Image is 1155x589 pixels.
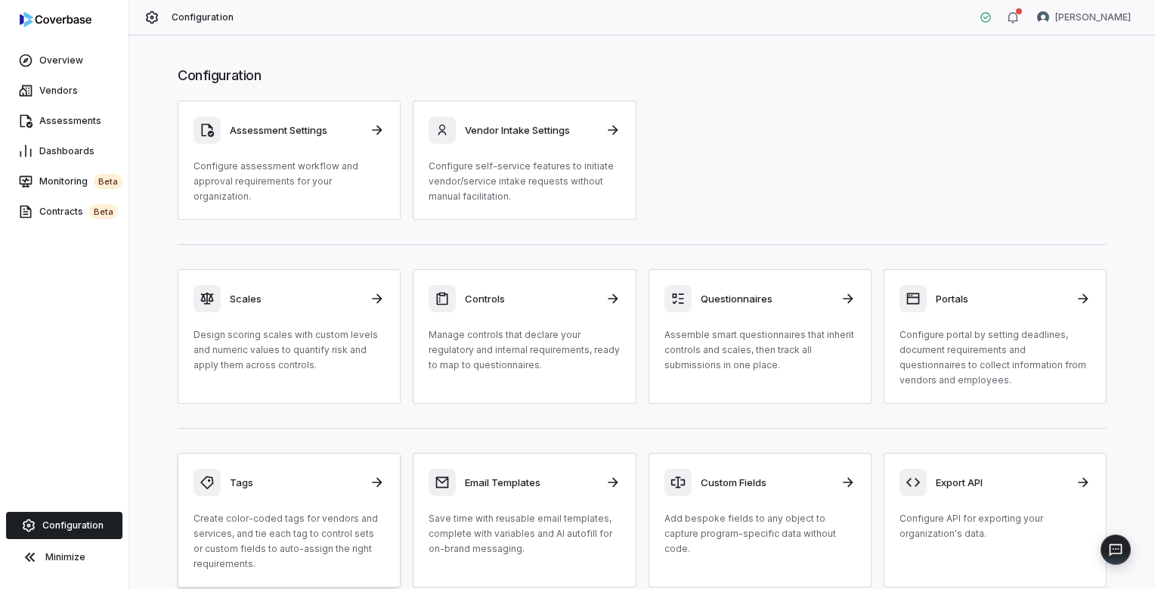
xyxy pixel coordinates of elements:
p: Save time with reusable email templates, complete with variables and AI autofill for on-brand mes... [429,511,620,556]
a: Monitoringbeta [3,168,125,195]
span: [PERSON_NAME] [1055,11,1131,23]
p: Configure assessment workflow and approval requirements for your organization. [194,159,385,204]
h3: Tags [230,476,361,489]
img: Coverbase logo [20,12,91,27]
p: Create color-coded tags for vendors and services, and tie each tag to control sets or custom fiel... [194,511,385,572]
h1: Configuration [178,66,1107,85]
p: Configure portal by setting deadlines, document requirements and questionnaires to collect inform... [900,327,1091,388]
span: Minimize [45,551,85,563]
span: beta [94,174,122,189]
span: Assessments [39,115,101,127]
button: Minimize [6,542,122,572]
span: Dashboards [39,145,94,157]
span: Configuration [172,11,234,23]
h3: Email Templates [465,476,596,489]
a: Assessment SettingsConfigure assessment workflow and approval requirements for your organization. [178,101,401,220]
h3: Export API [936,476,1067,489]
a: Configuration [6,512,122,539]
a: ControlsManage controls that declare your regulatory and internal requirements, ready to map to q... [413,269,636,404]
a: Vendors [3,77,125,104]
span: Vendors [39,85,78,97]
h3: Custom Fields [701,476,831,489]
p: Manage controls that declare your regulatory and internal requirements, ready to map to questionn... [429,327,620,373]
span: Monitoring [39,174,122,189]
span: Contracts [39,204,118,219]
a: Contractsbeta [3,198,125,225]
a: PortalsConfigure portal by setting deadlines, document requirements and questionnaires to collect... [884,269,1107,404]
h3: Assessment Settings [230,123,361,137]
span: beta [89,204,118,219]
p: Assemble smart questionnaires that inherit controls and scales, then track all submissions in one... [664,327,856,373]
span: Configuration [42,519,104,532]
h3: Questionnaires [701,292,831,305]
button: Danny Higdon avatar[PERSON_NAME] [1028,6,1140,29]
a: Vendor Intake SettingsConfigure self-service features to initiate vendor/service intake requests ... [413,101,636,220]
a: ScalesDesign scoring scales with custom levels and numeric values to quantify risk and apply them... [178,269,401,404]
p: Add bespoke fields to any object to capture program-specific data without code. [664,511,856,556]
p: Configure API for exporting your organization's data. [900,511,1091,541]
h3: Controls [465,292,596,305]
a: QuestionnairesAssemble smart questionnaires that inherit controls and scales, then track all subm... [649,269,872,404]
a: Custom FieldsAdd bespoke fields to any object to capture program-specific data without code. [649,453,872,587]
a: Dashboards [3,138,125,165]
a: Email TemplatesSave time with reusable email templates, complete with variables and AI autofill f... [413,453,636,587]
a: Overview [3,47,125,74]
p: Configure self-service features to initiate vendor/service intake requests without manual facilit... [429,159,620,204]
a: Assessments [3,107,125,135]
h3: Portals [936,292,1067,305]
img: Danny Higdon avatar [1037,11,1049,23]
a: TagsCreate color-coded tags for vendors and services, and tie each tag to control sets or custom ... [178,453,401,587]
span: Overview [39,54,83,67]
p: Design scoring scales with custom levels and numeric values to quantify risk and apply them acros... [194,327,385,373]
h3: Vendor Intake Settings [465,123,596,137]
h3: Scales [230,292,361,305]
a: Export APIConfigure API for exporting your organization's data. [884,453,1107,587]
